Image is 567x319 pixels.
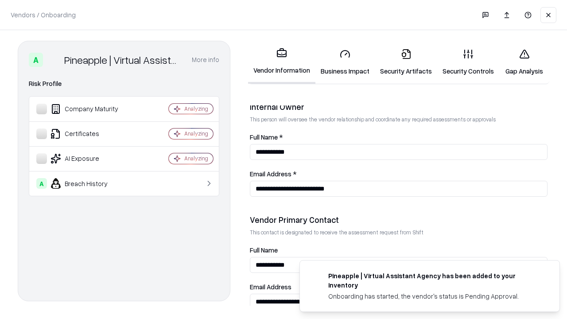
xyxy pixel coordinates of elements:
div: Breach History [36,178,142,189]
a: Security Artifacts [375,42,437,83]
p: This contact is designated to receive the assessment request from Shift [250,229,548,236]
div: A [29,53,43,67]
a: Business Impact [315,42,375,83]
div: Certificates [36,128,142,139]
label: Email Address [250,284,548,290]
img: Pineapple | Virtual Assistant Agency [47,53,61,67]
a: Vendor Information [248,41,315,84]
div: Risk Profile [29,78,219,89]
label: Full Name * [250,134,548,140]
div: Analyzing [184,105,208,113]
div: Onboarding has started, the vendor's status is Pending Approval. [328,292,538,301]
a: Security Controls [437,42,499,83]
img: trypineapple.com [311,271,321,282]
div: Internal Owner [250,101,548,112]
div: Analyzing [184,155,208,162]
div: Analyzing [184,130,208,137]
button: More info [192,52,219,68]
p: This person will oversee the vendor relationship and coordinate any required assessments or appro... [250,116,548,123]
div: Pineapple | Virtual Assistant Agency has been added to your inventory [328,271,538,290]
label: Email Address * [250,171,548,177]
div: AI Exposure [36,153,142,164]
div: Vendor Primary Contact [250,214,548,225]
div: Company Maturity [36,104,142,114]
div: A [36,178,47,189]
label: Full Name [250,247,548,253]
p: Vendors / Onboarding [11,10,76,19]
div: Pineapple | Virtual Assistant Agency [64,53,181,67]
a: Gap Analysis [499,42,549,83]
